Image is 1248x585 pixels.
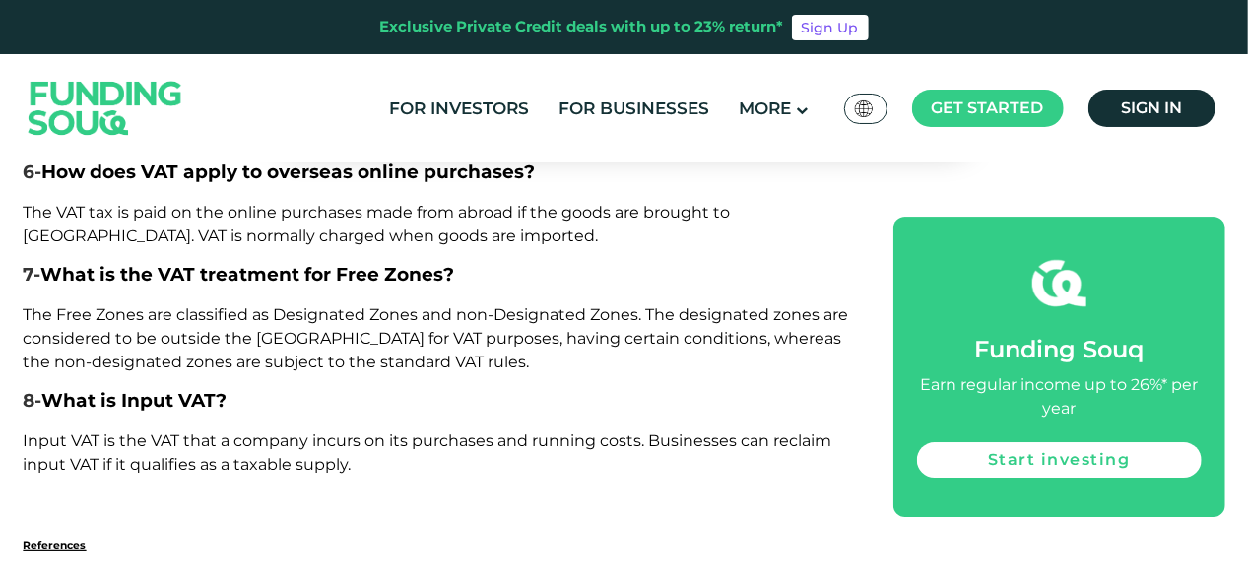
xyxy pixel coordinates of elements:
[42,389,228,412] span: What is Input VAT?
[24,203,731,245] span: The VAT tax is paid on the online purchases made from abroad if the goods are brought to [GEOGRAP...
[24,161,42,183] span: 6-
[855,100,873,117] img: SA Flag
[24,539,87,552] span: References
[41,263,455,286] span: What is the VAT treatment for Free Zones?
[1032,256,1086,310] img: fsicon
[932,98,1044,117] span: Get started
[917,373,1201,421] div: Earn regular income up to 26%* per year
[24,263,41,286] span: 7-
[24,389,42,412] span: 8-
[974,335,1144,363] span: Funding Souq
[42,161,536,183] span: How does VAT apply to overseas online purchases?
[792,15,869,40] a: Sign Up
[384,93,534,125] a: For Investors
[24,431,832,474] span: Input VAT is the VAT that a company incurs on its purchases and running costs. Businesses can rec...
[1088,90,1215,127] a: Sign in
[9,58,202,158] img: Logo
[1121,98,1182,117] span: Sign in
[554,93,714,125] a: For Businesses
[24,305,849,371] span: The Free Zones are classified as Designated Zones and non-Designated Zones. The designated zones ...
[739,98,791,118] span: More
[917,442,1201,478] a: Start investing
[380,16,784,38] div: Exclusive Private Credit deals with up to 23% return*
